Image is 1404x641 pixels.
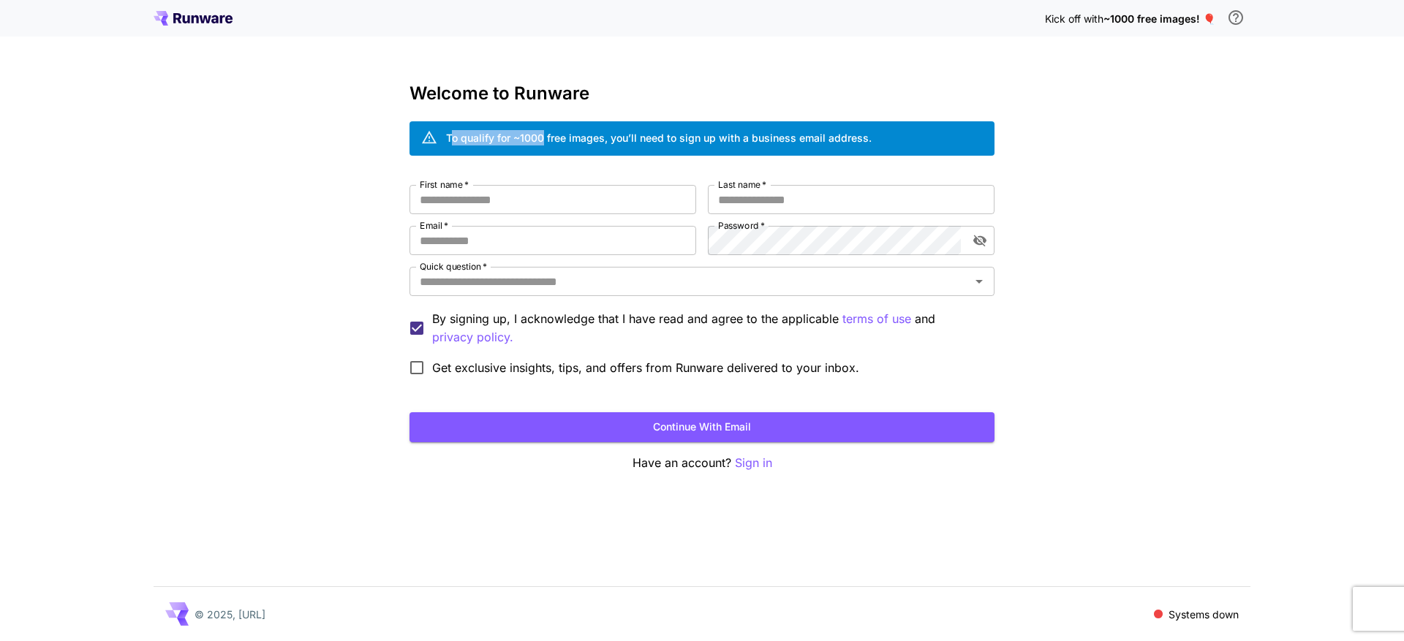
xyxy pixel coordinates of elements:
button: By signing up, I acknowledge that I have read and agree to the applicable and privacy policy. [842,310,911,328]
p: By signing up, I acknowledge that I have read and agree to the applicable and [432,310,983,346]
span: ~1000 free images! 🎈 [1103,12,1215,25]
label: Last name [718,178,766,191]
span: Kick off with [1045,12,1103,25]
p: privacy policy. [432,328,513,346]
label: Email [420,219,448,232]
div: To qualify for ~1000 free images, you’ll need to sign up with a business email address. [446,130,872,145]
p: © 2025, [URL] [195,607,265,622]
p: Have an account? [409,454,994,472]
label: First name [420,178,469,191]
p: Systems down [1169,607,1239,622]
button: By signing up, I acknowledge that I have read and agree to the applicable terms of use and [432,328,513,346]
button: In order to qualify for free credit, you need to sign up with a business email address and click ... [1221,3,1250,32]
label: Quick question [420,260,487,273]
h3: Welcome to Runware [409,83,994,104]
button: Continue with email [409,412,994,442]
p: terms of use [842,310,911,328]
label: Password [718,219,765,232]
span: Get exclusive insights, tips, and offers from Runware delivered to your inbox. [432,359,859,376]
button: toggle password visibility [967,227,993,254]
button: Open [969,271,989,292]
button: Sign in [735,454,772,472]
